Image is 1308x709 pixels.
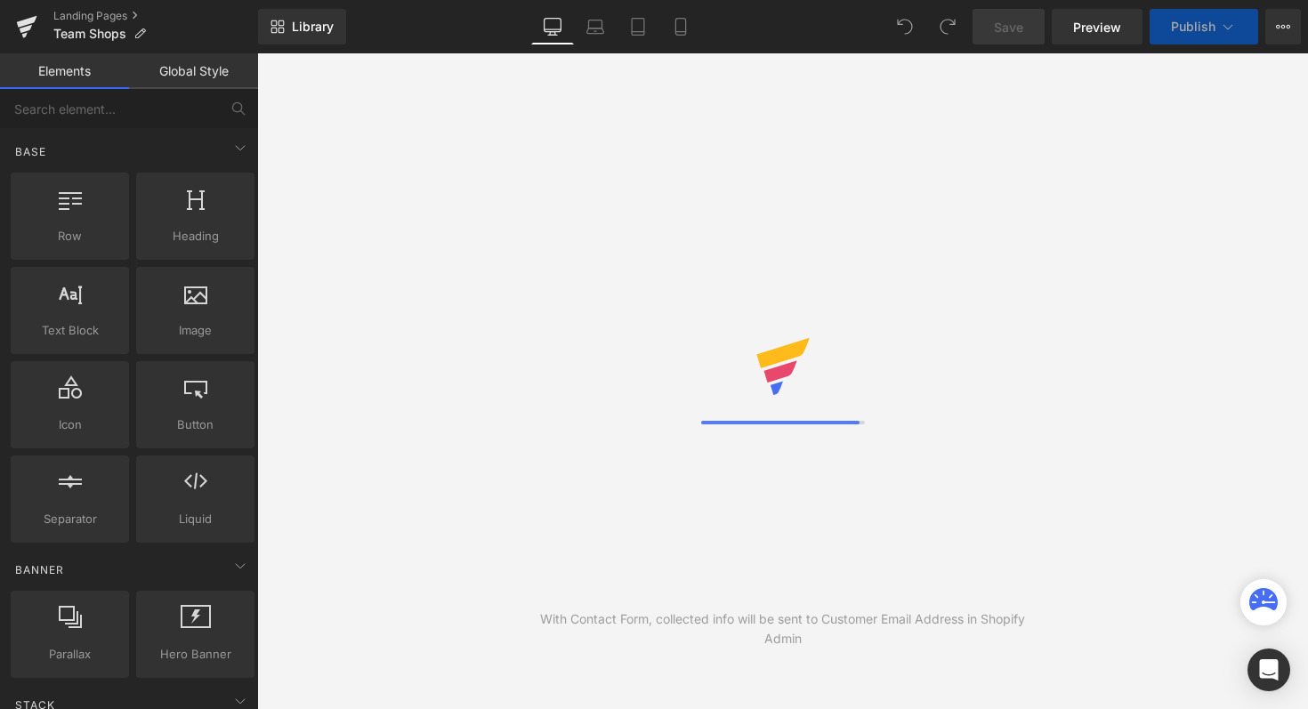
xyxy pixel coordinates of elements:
span: Heading [141,227,249,246]
span: Team Shops [53,27,126,41]
a: Mobile [659,9,702,44]
span: Base [13,143,48,160]
span: Hero Banner [141,645,249,664]
span: Publish [1171,20,1215,34]
button: Undo [887,9,923,44]
a: Laptop [574,9,617,44]
span: Banner [13,561,66,578]
span: Save [994,18,1023,36]
span: Library [292,19,334,35]
a: Desktop [531,9,574,44]
div: Open Intercom Messenger [1247,649,1290,691]
span: Text Block [16,321,124,340]
span: Button [141,415,249,434]
div: With Contact Form, collected info will be sent to Customer Email Address in Shopify Admin [520,609,1046,649]
a: Tablet [617,9,659,44]
span: Separator [16,510,124,528]
span: Icon [16,415,124,434]
span: Parallax [16,645,124,664]
a: Landing Pages [53,9,258,23]
span: Image [141,321,249,340]
a: Global Style [129,53,258,89]
span: Row [16,227,124,246]
span: Preview [1073,18,1121,36]
button: Redo [930,9,965,44]
span: Liquid [141,510,249,528]
button: More [1265,9,1301,44]
a: Preview [1052,9,1142,44]
a: New Library [258,9,346,44]
button: Publish [1150,9,1258,44]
